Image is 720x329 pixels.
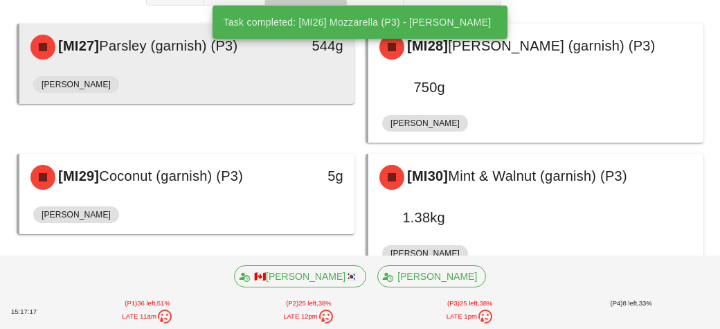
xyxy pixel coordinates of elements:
span: Mint & Walnut (garnish) (P3) [448,168,627,184]
span: [MI30] [404,168,448,184]
div: Task completed: [MI26] Mozzarella (P3) - [PERSON_NAME] [213,6,503,39]
div: (P4) 33% [550,296,712,328]
div: 5g [278,165,343,187]
span: [PERSON_NAME] [390,115,460,132]
span: [MI28] [404,38,448,53]
span: 36 left, [137,299,157,307]
span: 8 left, [622,299,638,307]
div: 750g [379,76,445,98]
div: (P3) 38% [389,296,550,328]
div: 15:17:17 [8,304,67,319]
span: [MI27] [55,38,99,53]
span: 25 left, [460,299,480,307]
span: [PERSON_NAME] [390,245,460,262]
span: Parsley (garnish) (P3) [99,38,237,53]
div: (P2) 38% [228,296,390,328]
div: LATE 11am [70,308,226,325]
span: [PERSON_NAME] (garnish) (P3) [448,38,655,53]
span: 🇨🇦[PERSON_NAME]🇰🇷 [243,266,357,287]
div: 544g [278,35,343,57]
span: 25 left, [298,299,318,307]
span: [PERSON_NAME] [42,206,111,223]
div: (P1) 51% [67,296,228,328]
div: LATE 1pm [392,308,548,325]
span: [MI29] [55,168,99,184]
span: [PERSON_NAME] [386,266,477,287]
div: 1.38kg [379,206,445,229]
span: [PERSON_NAME] [42,76,111,93]
div: LATE 12pm [231,308,387,325]
span: Coconut (garnish) (P3) [99,168,243,184]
